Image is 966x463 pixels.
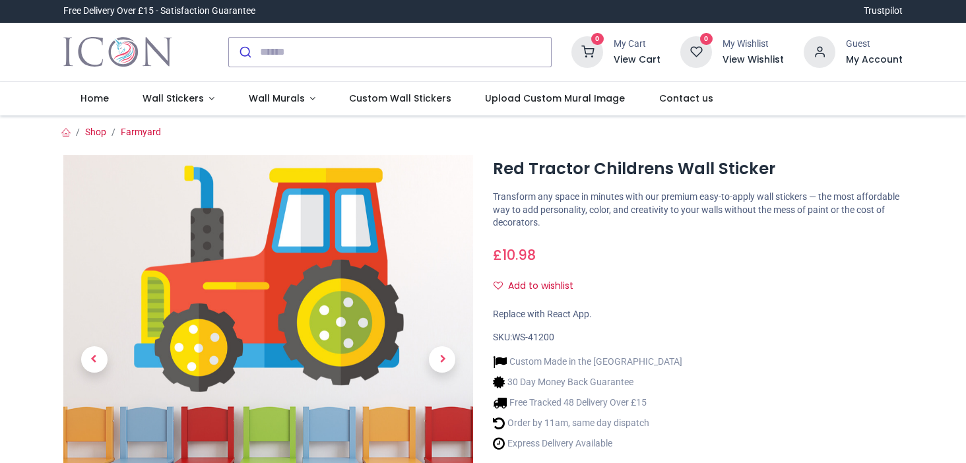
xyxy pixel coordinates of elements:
img: Icon Wall Stickers [63,34,172,71]
div: Guest [846,38,903,51]
div: My Wishlist [723,38,784,51]
sup: 0 [591,33,604,46]
a: Trustpilot [864,5,903,18]
span: WS-41200 [512,332,554,342]
div: Free Delivery Over £15 - Satisfaction Guarantee [63,5,255,18]
h1: Red Tractor Childrens Wall Sticker [493,158,903,180]
button: Add to wishlistAdd to wishlist [493,275,585,297]
a: Shop [85,127,106,137]
a: Wall Stickers [125,82,232,116]
span: Next [429,346,455,373]
sup: 0 [700,33,713,46]
li: Order by 11am, same day dispatch [493,416,682,430]
a: My Account [846,53,903,67]
span: 10.98 [502,245,536,264]
button: Submit [229,38,260,67]
div: SKU: [493,331,903,344]
div: My Cart [614,38,660,51]
div: Replace with React App. [493,308,903,321]
li: Custom Made in the [GEOGRAPHIC_DATA] [493,355,682,369]
a: View Cart [614,53,660,67]
span: Contact us [659,92,713,105]
span: Custom Wall Stickers [349,92,451,105]
li: 30 Day Money Back Guarantee [493,375,682,389]
p: Transform any space in minutes with our premium easy-to-apply wall stickers — the most affordable... [493,191,903,230]
a: View Wishlist [723,53,784,67]
span: Upload Custom Mural Image [485,92,625,105]
a: 0 [571,46,603,56]
span: Previous [81,346,108,373]
span: Home [80,92,109,105]
span: Wall Murals [249,92,305,105]
span: Wall Stickers [143,92,204,105]
i: Add to wishlist [494,281,503,290]
li: Free Tracked 48 Delivery Over £15 [493,396,682,410]
a: Farmyard [121,127,161,137]
li: Express Delivery Available [493,437,682,450]
span: £ [493,245,536,264]
a: 0 [680,46,712,56]
a: Wall Murals [232,82,333,116]
a: Logo of Icon Wall Stickers [63,34,172,71]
